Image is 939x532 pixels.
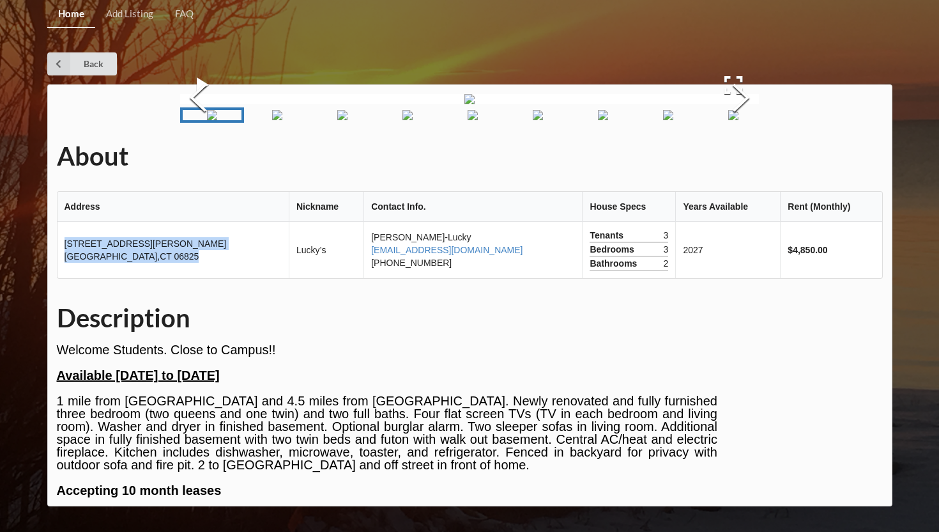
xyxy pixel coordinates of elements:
[164,1,204,28] a: FAQ
[468,110,478,120] img: 281_jennings%2FIMG_0056.jpg
[664,243,669,256] span: 3
[95,1,164,28] a: Add Listing
[780,192,882,222] th: Rent (Monthly)
[57,192,289,222] th: Address
[47,52,117,75] a: Back
[47,1,95,28] a: Home
[337,110,347,120] img: 281_jennings%2FIMG_0054.jpg
[57,483,222,497] b: Accepting 10 month leases
[675,222,780,278] td: 2027
[664,257,669,270] span: 2
[506,107,570,123] a: Go to Slide 6
[363,222,582,278] td: [PERSON_NAME]-Lucky [PHONE_NUMBER]
[675,192,780,222] th: Years Available
[57,343,717,497] div: Welcome Students. Close to Campus!!
[663,110,673,120] img: 281_jennings%2FIMG_0059.jpg
[402,110,413,120] img: 281_jennings%2FIMG_0055.jpg
[310,107,374,123] a: Go to Slide 3
[636,107,700,123] a: Go to Slide 8
[533,110,543,120] img: 281_jennings%2FIMG_0057.jpg
[57,140,883,173] h1: About
[590,229,627,242] span: Tenants
[701,107,765,123] a: Go to Slide 9
[289,222,363,278] td: Lucky’s
[582,192,675,222] th: House Specs
[289,192,363,222] th: Nickname
[598,110,608,120] img: 281_jennings%2FIMG_0058.jpg
[57,394,717,497] span: 1 mile from [GEOGRAPHIC_DATA] and 4.5 miles from [GEOGRAPHIC_DATA]. Newly renovated and fully fur...
[590,243,637,256] span: Bedrooms
[723,42,759,157] button: Next Slide
[441,107,505,123] a: Go to Slide 5
[272,110,282,120] img: 281_jennings%2FIMG_0052.jpg
[376,107,439,123] a: Go to Slide 4
[371,245,523,255] a: [EMAIL_ADDRESS][DOMAIN_NAME]
[571,107,635,123] a: Go to Slide 7
[464,94,475,104] img: 281_jennings%2FIMG_0051.jpg
[788,245,827,255] b: $4,850.00
[664,229,669,242] span: 3
[65,251,199,262] span: [GEOGRAPHIC_DATA] , CT 06825
[708,66,759,104] button: Open Fullscreen
[180,42,216,157] button: Previous Slide
[245,107,309,123] a: Go to Slide 2
[590,257,640,270] span: Bathrooms
[57,368,220,382] span: Available [DATE] to [DATE]
[180,107,758,123] div: Thumbnail Navigation
[363,192,582,222] th: Contact Info.
[65,239,227,249] span: [STREET_ADDRESS][PERSON_NAME]
[57,302,883,334] h1: Description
